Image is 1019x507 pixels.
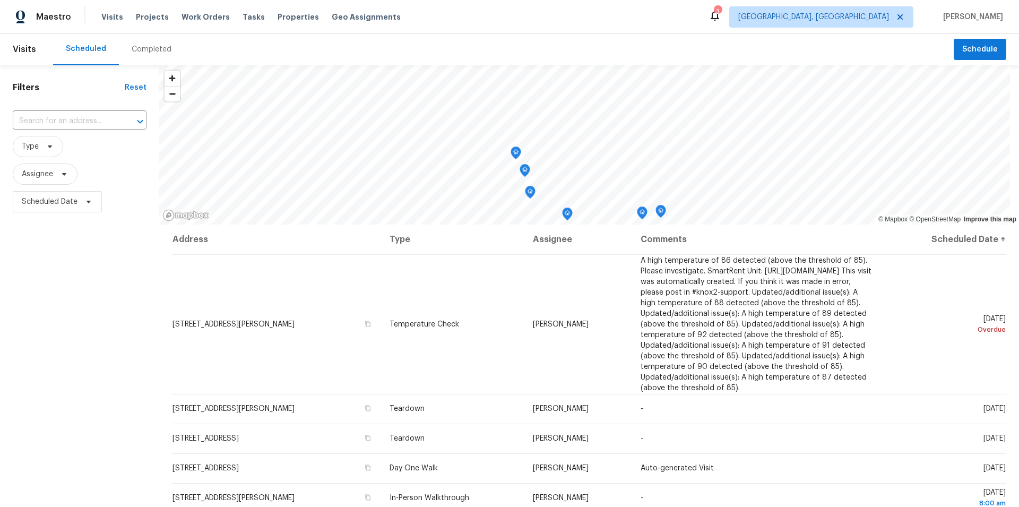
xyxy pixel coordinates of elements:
[525,186,536,202] div: Map marker
[533,435,589,442] span: [PERSON_NAME]
[983,465,1006,472] span: [DATE]
[883,225,1006,254] th: Scheduled Date ↑
[562,208,573,224] div: Map marker
[278,12,319,22] span: Properties
[13,113,117,130] input: Search for an address...
[641,257,871,392] span: A high temperature of 86 detected (above the threshold of 85). Please investigate. SmartRent Unit...
[101,12,123,22] span: Visits
[878,216,908,223] a: Mapbox
[714,6,721,17] div: 3
[22,169,53,179] span: Assignee
[533,321,589,328] span: [PERSON_NAME]
[641,435,643,442] span: -
[132,44,171,55] div: Completed
[182,12,230,22] span: Work Orders
[172,435,239,442] span: [STREET_ADDRESS]
[962,43,998,56] span: Schedule
[66,44,106,54] div: Scheduled
[655,205,666,221] div: Map marker
[520,164,530,181] div: Map marker
[22,196,77,207] span: Scheduled Date
[363,403,373,413] button: Copy Address
[641,405,643,413] span: -
[641,465,714,472] span: Auto-generated Visit
[13,82,125,93] h1: Filters
[172,321,295,328] span: [STREET_ADDRESS][PERSON_NAME]
[511,147,521,163] div: Map marker
[172,225,381,254] th: Address
[136,12,169,22] span: Projects
[632,225,883,254] th: Comments
[165,86,180,101] button: Zoom out
[533,494,589,502] span: [PERSON_NAME]
[363,463,373,472] button: Copy Address
[390,465,438,472] span: Day One Walk
[524,225,632,254] th: Assignee
[891,324,1006,335] div: Overdue
[641,494,643,502] span: -
[909,216,961,223] a: OpenStreetMap
[954,39,1006,61] button: Schedule
[964,216,1016,223] a: Improve this map
[363,433,373,443] button: Copy Address
[22,141,39,152] span: Type
[390,405,425,413] span: Teardown
[738,12,889,22] span: [GEOGRAPHIC_DATA], [GEOGRAPHIC_DATA]
[390,494,469,502] span: In-Person Walkthrough
[125,82,146,93] div: Reset
[939,12,1003,22] span: [PERSON_NAME]
[891,315,1006,335] span: [DATE]
[165,71,180,86] button: Zoom in
[162,209,209,221] a: Mapbox homepage
[159,65,1010,225] canvas: Map
[332,12,401,22] span: Geo Assignments
[363,319,373,329] button: Copy Address
[363,493,373,502] button: Copy Address
[533,405,589,413] span: [PERSON_NAME]
[637,207,647,223] div: Map marker
[390,435,425,442] span: Teardown
[133,114,148,129] button: Open
[381,225,524,254] th: Type
[390,321,459,328] span: Temperature Check
[36,12,71,22] span: Maestro
[172,494,295,502] span: [STREET_ADDRESS][PERSON_NAME]
[165,87,180,101] span: Zoom out
[172,465,239,472] span: [STREET_ADDRESS]
[172,405,295,413] span: [STREET_ADDRESS][PERSON_NAME]
[983,435,1006,442] span: [DATE]
[533,465,589,472] span: [PERSON_NAME]
[243,13,265,21] span: Tasks
[13,38,36,61] span: Visits
[983,405,1006,413] span: [DATE]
